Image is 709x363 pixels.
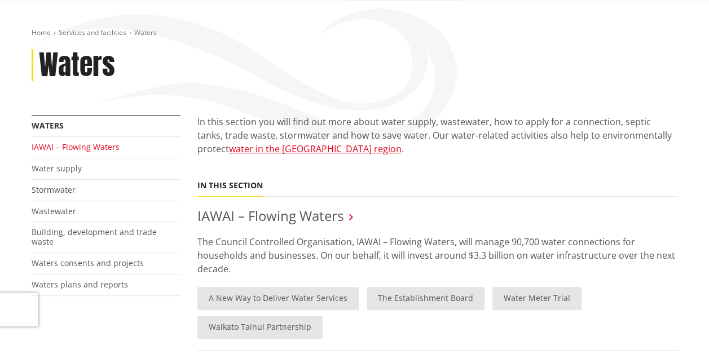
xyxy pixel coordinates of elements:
p: The Council Controlled Organisation, IAWAI – Flowing Waters, will manage 90,700 water connections... [197,235,678,276]
a: Services and facilities [59,28,126,37]
a: Stormwater [32,184,76,195]
a: Waters [32,120,64,131]
a: Wastewater [32,206,76,216]
a: IAWAI – Flowing Waters [32,141,120,152]
p: In this section you will find out more about water supply, wastewater, how to apply for a connect... [197,115,678,169]
a: Water supply [32,163,82,174]
a: water in the [GEOGRAPHIC_DATA] region [229,143,402,155]
a: Waikato Tainui Partnership [197,316,323,339]
a: Building, development and trade waste [32,227,157,247]
h5: In this section [197,181,263,191]
h1: Waters [39,49,115,82]
a: A New Way to Deliver Water Services [197,287,359,310]
a: Water Meter Trial [492,287,582,310]
a: Waters consents and projects [32,258,144,268]
nav: breadcrumb [32,28,678,38]
a: The Establishment Board [367,287,485,310]
a: Home [32,28,51,37]
iframe: Messenger Launcher [657,316,698,356]
a: Waters plans and reports [32,279,128,290]
a: IAWAI – Flowing Waters [197,206,344,225]
span: Waters [134,28,157,37]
